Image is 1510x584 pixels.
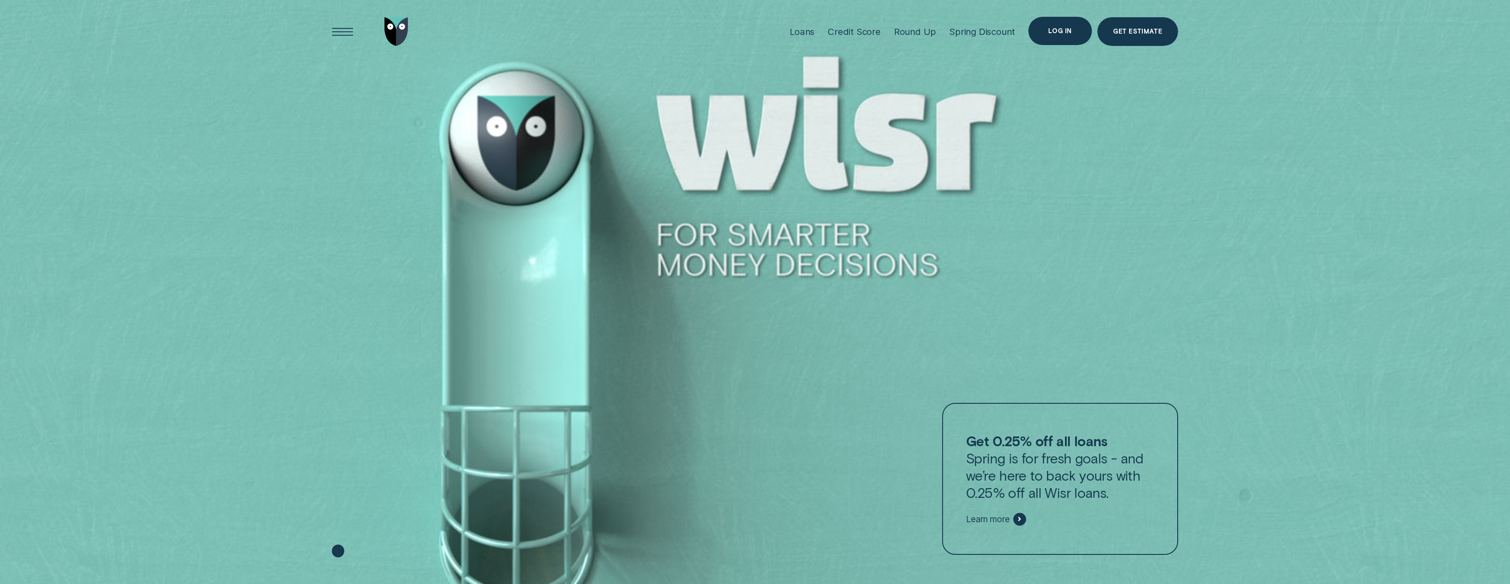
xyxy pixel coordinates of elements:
[1048,28,1072,34] div: Log in
[942,403,1178,554] a: Get 0.25% off all loansSpring is for fresh goals - and we’re here to back yours with 0.25% off al...
[966,432,1154,501] p: Spring is for fresh goals - and we’re here to back yours with 0.25% off all Wisr loans.
[894,26,936,37] div: Round Up
[828,26,881,37] div: Credit Score
[790,26,814,37] div: Loans
[1028,17,1092,46] button: Log in
[966,432,1107,449] strong: Get 0.25% off all loans
[328,17,357,46] button: Open Menu
[966,514,1010,524] span: Learn more
[949,26,1015,37] div: Spring Discount
[384,17,408,46] img: Wisr
[1097,17,1178,46] a: Get Estimate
